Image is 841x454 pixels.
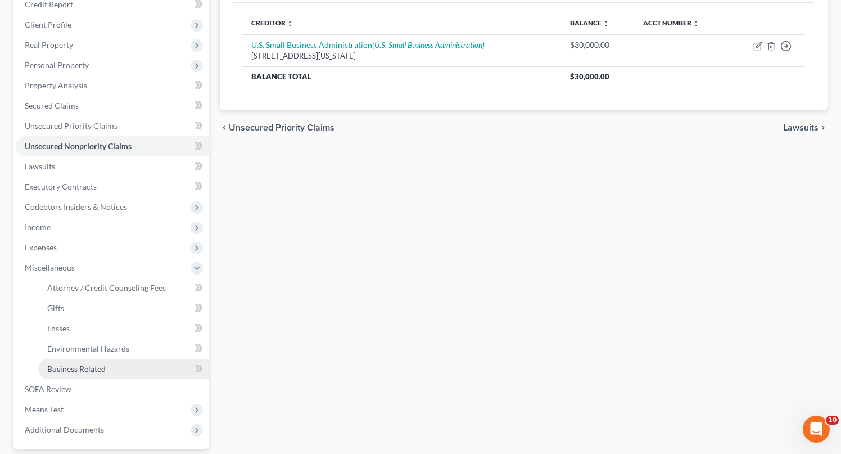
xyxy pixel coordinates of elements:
[220,123,229,132] i: chevron_left
[38,298,209,318] a: Gifts
[220,123,334,132] button: chevron_left Unsecured Priority Claims
[570,19,609,27] a: Balance unfold_more
[803,416,830,443] iframe: Intercom live chat
[25,101,79,110] span: Secured Claims
[25,263,75,272] span: Miscellaneous
[16,156,209,177] a: Lawsuits
[25,40,73,50] span: Real Property
[38,359,209,379] a: Business Related
[251,19,293,27] a: Creditor unfold_more
[819,123,828,132] i: chevron_right
[47,303,64,313] span: Gifts
[693,20,699,27] i: unfold_more
[47,323,70,333] span: Losses
[16,96,209,116] a: Secured Claims
[287,20,293,27] i: unfold_more
[229,123,334,132] span: Unsecured Priority Claims
[38,278,209,298] a: Attorney / Credit Counseling Fees
[783,123,828,132] button: Lawsuits chevron_right
[38,318,209,339] a: Losses
[38,339,209,359] a: Environmental Hazards
[25,404,64,414] span: Means Test
[47,283,166,293] span: Attorney / Credit Counseling Fees
[643,19,699,27] a: Acct Number unfold_more
[25,121,117,131] span: Unsecured Priority Claims
[16,116,209,136] a: Unsecured Priority Claims
[47,364,106,374] span: Business Related
[603,20,609,27] i: unfold_more
[570,39,625,51] div: $30,000.00
[16,379,209,399] a: SOFA Review
[16,136,209,156] a: Unsecured Nonpriority Claims
[25,60,89,70] span: Personal Property
[16,75,209,96] a: Property Analysis
[16,177,209,197] a: Executory Contracts
[47,344,129,353] span: Environmental Hazards
[570,72,609,81] span: $30,000.00
[826,416,839,425] span: 10
[25,20,71,29] span: Client Profile
[25,182,97,191] span: Executory Contracts
[25,80,87,90] span: Property Analysis
[25,141,132,151] span: Unsecured Nonpriority Claims
[251,51,552,61] div: [STREET_ADDRESS][US_STATE]
[25,202,127,212] span: Codebtors Insiders & Notices
[25,384,71,394] span: SOFA Review
[25,161,55,171] span: Lawsuits
[242,66,561,87] th: Balance Total
[783,123,819,132] span: Lawsuits
[25,222,51,232] span: Income
[25,242,57,252] span: Expenses
[25,425,104,434] span: Additional Documents
[372,40,485,50] i: (U.S. Small Business Administration)
[251,40,485,50] a: U.S. Small Business Administration(U.S. Small Business Administration)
